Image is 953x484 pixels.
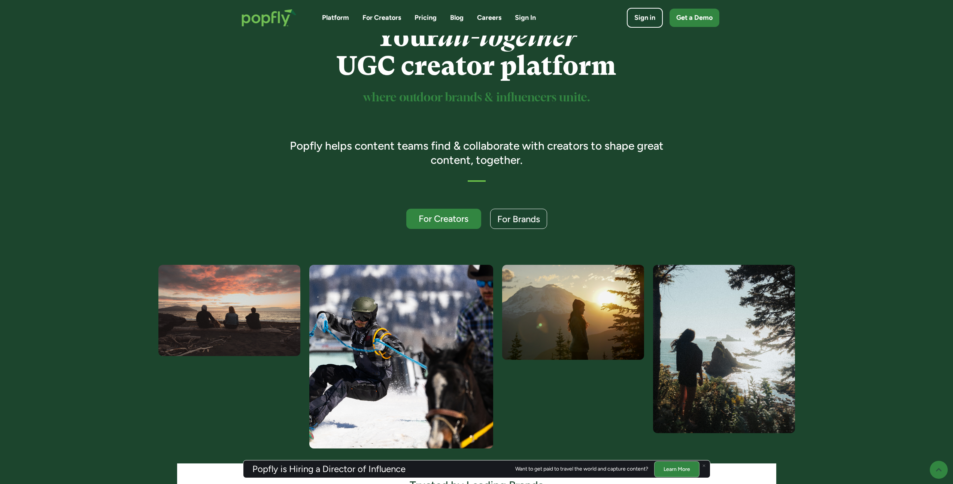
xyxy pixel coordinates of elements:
[252,465,406,474] h3: Popfly is Hiring a Director of Influence
[515,13,536,22] a: Sign In
[654,461,699,477] a: Learn More
[477,13,501,22] a: Careers
[676,13,713,22] div: Get a Demo
[438,22,577,52] em: all-together
[322,13,349,22] a: Platform
[515,466,648,472] div: Want to get paid to travel the world and capture content?
[279,23,674,80] h1: Your UGC creator platform
[406,209,481,229] a: For Creators
[363,92,590,104] sup: where outdoor brands & influencers unite.
[627,8,663,28] a: Sign in
[450,13,464,22] a: Blog
[670,9,719,27] a: Get a Demo
[634,13,655,22] div: Sign in
[234,1,304,34] a: home
[497,214,540,224] div: For Brands
[490,209,547,229] a: For Brands
[279,139,674,167] h3: Popfly helps content teams find & collaborate with creators to shape great content, together.
[415,13,437,22] a: Pricing
[362,13,401,22] a: For Creators
[413,214,474,223] div: For Creators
